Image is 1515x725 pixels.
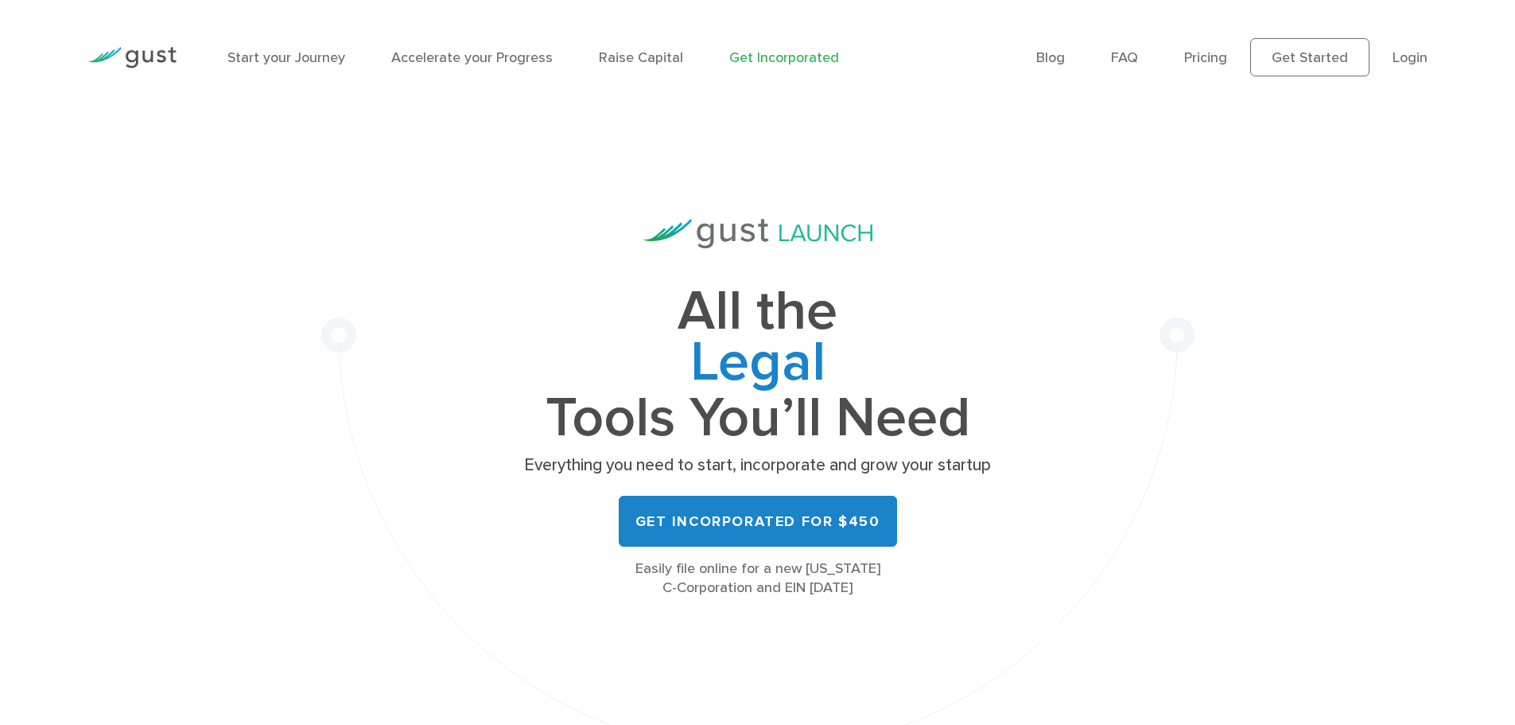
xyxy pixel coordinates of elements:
[643,219,872,248] img: Gust Launch Logo
[87,47,177,68] img: Gust Logo
[519,286,996,443] h1: All the Tools You’ll Need
[1111,49,1138,66] a: FAQ
[391,49,553,66] a: Accelerate your Progress
[519,454,996,477] p: Everything you need to start, incorporate and grow your startup
[519,337,996,393] span: Legal
[729,49,839,66] a: Get Incorporated
[227,49,345,66] a: Start your Journey
[1250,38,1369,76] a: Get Started
[619,496,897,547] a: Get Incorporated for $450
[1393,49,1428,66] a: Login
[599,49,683,66] a: Raise Capital
[519,559,996,598] div: Easily file online for a new [US_STATE] C-Corporation and EIN [DATE]
[1184,49,1227,66] a: Pricing
[1036,49,1065,66] a: Blog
